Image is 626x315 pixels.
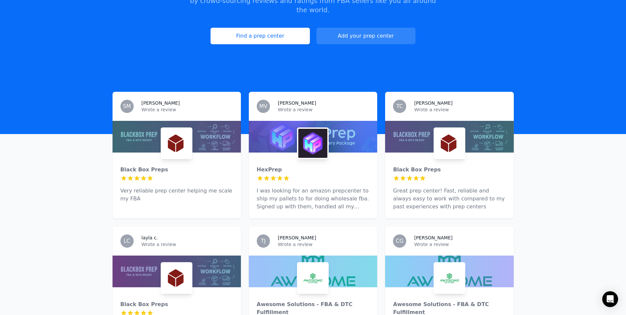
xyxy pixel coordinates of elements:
img: HexPrep [298,129,327,158]
p: Wrote a review [142,106,233,113]
img: Black Box Preps [162,263,191,293]
img: Black Box Preps [162,129,191,158]
a: SM[PERSON_NAME]Wrote a reviewBlack Box PrepsBlack Box PrepsVery reliable prep center helping me s... [113,92,241,219]
span: SM [123,104,131,109]
img: Black Box Preps [435,129,464,158]
h3: [PERSON_NAME] [414,234,452,241]
h3: [PERSON_NAME] [278,234,316,241]
div: Black Box Preps [120,166,233,174]
img: Awesome Solutions - FBA & DTC Fulfillment [298,263,327,293]
p: Wrote a review [278,241,369,248]
h3: [PERSON_NAME] [278,100,316,106]
div: Open Intercom Messenger [602,291,618,307]
div: Black Box Preps [120,300,233,308]
span: LC [123,238,130,244]
div: Black Box Preps [393,166,506,174]
p: Wrote a review [414,106,506,113]
a: MV[PERSON_NAME]Wrote a reviewHexPrepHexPrepI was looking for an amazon prepcenter to ship my pall... [249,92,377,219]
p: Wrote a review [142,241,233,248]
p: Very reliable prep center helping me scale my FBA [120,187,233,203]
span: CG [396,238,404,244]
div: HexPrep [257,166,369,174]
h3: layla c. [142,234,158,241]
a: TC[PERSON_NAME]Wrote a reviewBlack Box PrepsBlack Box PrepsGreat prep center! Fast, reliable and ... [385,92,513,219]
p: Great prep center! Fast, reliable and always easy to work with compared to my past experiences wi... [393,187,506,211]
a: Find a prep center [211,28,310,44]
p: I was looking for an amazon prepcenter to ship my pallets to for doing wholesale fba. Signed up w... [257,187,369,211]
span: MV [259,104,267,109]
h3: [PERSON_NAME] [142,100,180,106]
p: Wrote a review [278,106,369,113]
p: Wrote a review [414,241,506,248]
span: TJ [261,238,266,244]
span: TC [396,104,403,109]
h3: [PERSON_NAME] [414,100,452,106]
img: Awesome Solutions - FBA & DTC Fulfillment [435,263,464,293]
a: Add your prep center [316,28,415,44]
